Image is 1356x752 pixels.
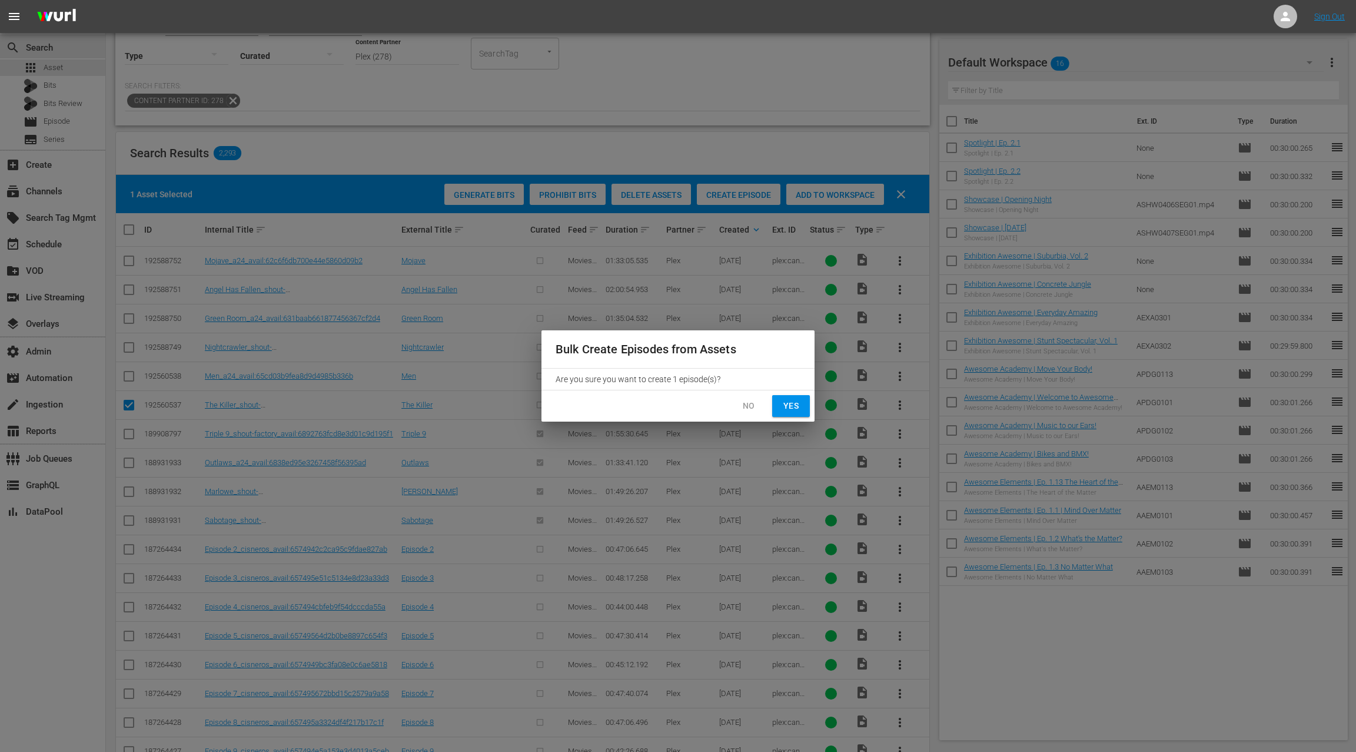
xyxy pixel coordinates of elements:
[739,399,758,413] span: No
[7,9,21,24] span: menu
[782,399,800,413] span: Yes
[541,369,815,390] div: Are you sure you want to create 1 episode(s)?
[730,395,767,417] button: No
[556,340,800,359] h2: Bulk Create Episodes from Assets
[772,395,810,417] button: Yes
[28,3,85,31] img: ans4CAIJ8jUAAAAAAAAAAAAAAAAAAAAAAAAgQb4GAAAAAAAAAAAAAAAAAAAAAAAAJMjXAAAAAAAAAAAAAAAAAAAAAAAAgAT5G...
[1314,12,1345,21] a: Sign Out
